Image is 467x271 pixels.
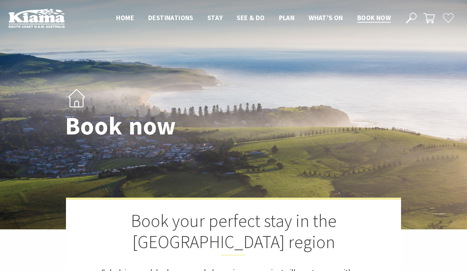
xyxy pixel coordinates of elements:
[148,13,193,22] span: Destinations
[116,13,134,22] span: Home
[101,210,366,255] h2: Book your perfect stay in the [GEOGRAPHIC_DATA] region
[309,13,343,22] span: What’s On
[8,8,65,28] img: Kiama Logo
[357,13,391,22] span: Book now
[207,13,223,22] span: Stay
[237,13,265,22] span: See & Do
[65,113,265,140] h1: Book now
[109,12,398,24] nav: Main Menu
[279,13,295,22] span: Plan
